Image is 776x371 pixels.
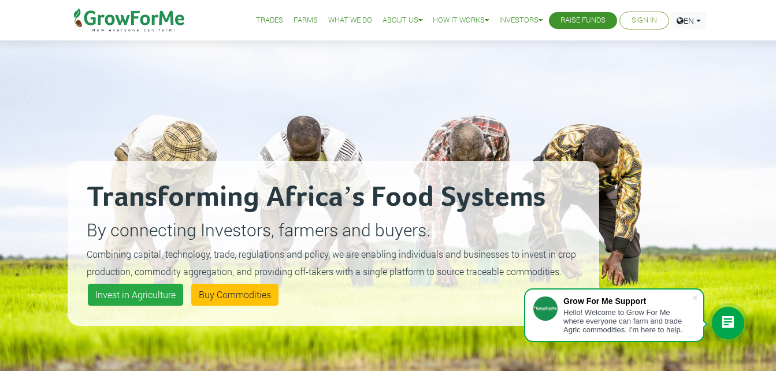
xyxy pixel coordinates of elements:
[191,284,279,306] a: Buy Commodities
[87,248,576,277] small: Combining capital, technology, trade, regulations and policy, we are enabling individuals and bus...
[294,14,318,27] a: Farms
[499,14,543,27] a: Investors
[433,14,489,27] a: How it Works
[563,308,692,334] div: Hello! Welcome to Grow For Me where everyone can farm and trade Agric commodities. I'm here to help.
[383,14,422,27] a: About Us
[88,284,183,306] a: Invest in Agriculture
[87,180,580,215] h2: Transforming Africa’s Food Systems
[632,14,657,27] a: Sign In
[328,14,372,27] a: What We Do
[560,14,606,27] a: Raise Funds
[563,296,692,306] div: Grow For Me Support
[671,12,706,29] a: EN
[87,217,580,243] p: By connecting Investors, farmers and buyers.
[256,14,283,27] a: Trades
